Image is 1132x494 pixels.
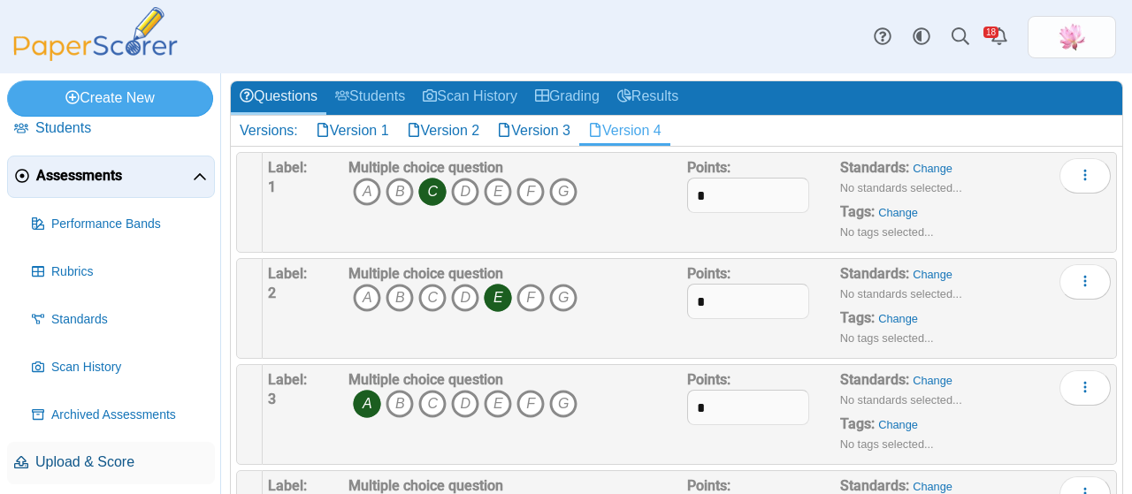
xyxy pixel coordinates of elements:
[579,116,670,146] a: Version 4
[526,81,608,114] a: Grading
[484,178,512,206] i: E
[913,374,952,387] a: Change
[516,284,545,312] i: F
[913,480,952,493] a: Change
[608,81,687,114] a: Results
[326,81,414,114] a: Students
[307,116,398,146] a: Version 1
[687,371,730,388] b: Points:
[386,178,414,206] i: B
[268,265,307,282] b: Label:
[451,284,479,312] i: D
[35,118,208,138] span: Students
[353,284,381,312] i: A
[516,178,545,206] i: F
[840,265,909,282] b: Standards:
[549,284,577,312] i: G
[51,359,208,376] span: Scan History
[840,415,875,432] b: Tags:
[840,331,934,345] small: No tags selected...
[687,159,730,176] b: Points:
[348,477,503,494] b: Multiple choice question
[451,178,479,206] i: D
[51,311,208,329] span: Standards
[1059,158,1111,194] button: More options
[7,442,215,484] a: Upload & Score
[840,309,875,326] b: Tags:
[549,390,577,418] i: G
[840,477,909,494] b: Standards:
[51,407,208,424] span: Archived Assessments
[35,452,208,472] span: Upload & Score
[484,284,512,312] i: E
[386,284,414,312] i: B
[51,263,208,281] span: Rubrics
[268,285,276,301] b: 2
[549,178,577,206] i: G
[687,265,730,282] b: Points:
[840,159,909,176] b: Standards:
[25,203,215,246] a: Performance Bands
[231,116,307,146] div: Versions:
[1058,23,1086,51] span: Xinmei Li
[980,18,1019,57] a: Alerts
[353,178,381,206] i: A
[878,206,918,219] a: Change
[1028,16,1116,58] a: ps.MuGhfZT6iQwmPTCC
[1059,264,1111,300] button: More options
[268,371,307,388] b: Label:
[418,284,447,312] i: C
[7,49,184,64] a: PaperScorer
[451,390,479,418] i: D
[25,251,215,293] a: Rubrics
[268,159,307,176] b: Label:
[418,390,447,418] i: C
[7,7,184,61] img: PaperScorer
[840,371,909,388] b: Standards:
[7,156,215,198] a: Assessments
[348,159,503,176] b: Multiple choice question
[484,390,512,418] i: E
[7,80,213,116] a: Create New
[414,81,526,114] a: Scan History
[1059,370,1111,406] button: More options
[840,437,934,451] small: No tags selected...
[840,225,934,239] small: No tags selected...
[913,162,952,175] a: Change
[840,393,962,407] small: No standards selected...
[25,394,215,437] a: Archived Assessments
[687,477,730,494] b: Points:
[878,312,918,325] a: Change
[386,390,414,418] i: B
[353,390,381,418] i: A
[1058,23,1086,51] img: ps.MuGhfZT6iQwmPTCC
[840,181,962,194] small: No standards selected...
[268,391,276,407] b: 3
[488,116,579,146] a: Version 3
[348,265,503,282] b: Multiple choice question
[231,81,326,114] a: Questions
[36,166,193,186] span: Assessments
[878,418,918,431] a: Change
[268,477,307,494] b: Label:
[268,179,276,195] b: 1
[7,108,215,150] a: Students
[51,216,208,233] span: Performance Bands
[25,346,215,389] a: Scan History
[348,371,503,388] b: Multiple choice question
[25,299,215,341] a: Standards
[840,203,875,220] b: Tags:
[418,178,447,206] i: C
[398,116,489,146] a: Version 2
[516,390,545,418] i: F
[913,268,952,281] a: Change
[840,287,962,300] small: No standards selected...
